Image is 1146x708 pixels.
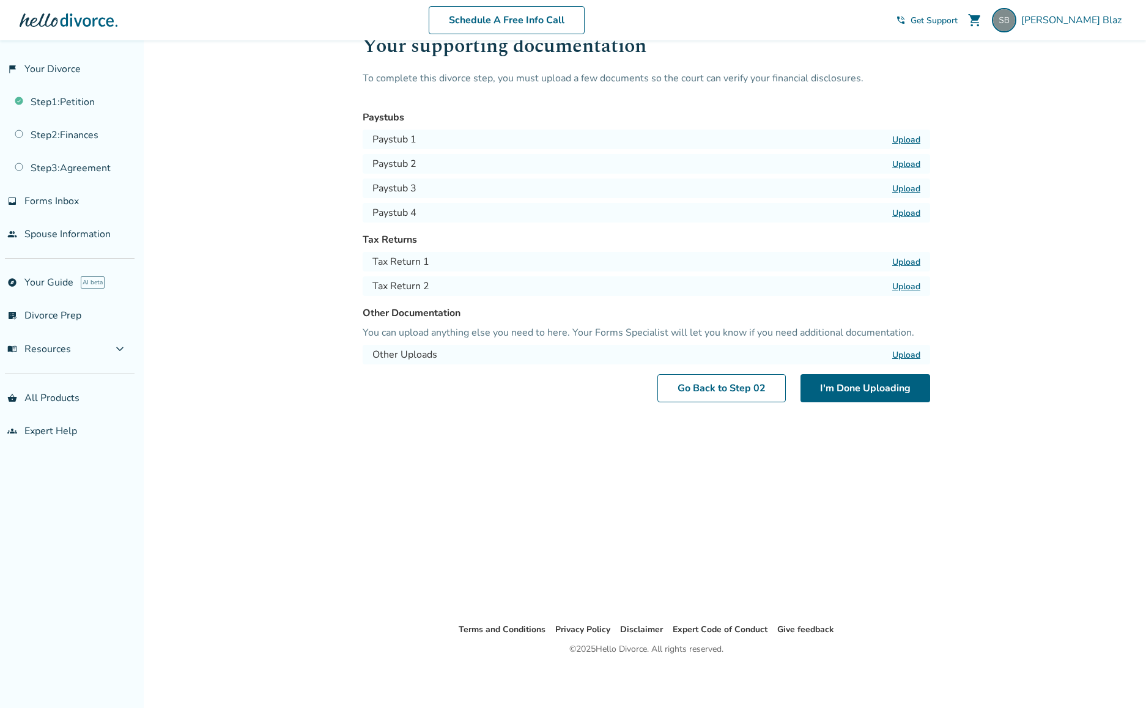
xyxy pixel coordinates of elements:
span: shopping_cart [967,13,982,28]
h3: Tax Returns [363,232,930,247]
h3: Other Documentation [363,306,930,320]
label: Upload [892,183,920,194]
a: Privacy Policy [555,624,610,635]
img: steve@blaz4.com [992,8,1016,32]
label: Upload [892,158,920,170]
iframe: Chat Widget [1085,649,1146,708]
a: Terms and Conditions [459,624,545,635]
span: AI beta [81,276,105,289]
span: Get Support [911,15,958,26]
a: phone_in_talkGet Support [896,15,958,26]
span: Forms Inbox [24,194,79,208]
li: Give feedback [777,622,834,637]
label: Upload [892,134,920,146]
span: [PERSON_NAME] Blaz [1021,13,1126,27]
span: groups [7,426,17,436]
span: flag_2 [7,64,17,74]
h1: Your supporting documentation [363,31,930,71]
h4: Tax Return 2 [372,279,429,293]
h4: Paystub 2 [372,157,416,171]
p: You can upload anything else you need to here. Your Forms Specialist will let you know if you nee... [363,325,930,340]
label: Upload [892,207,920,219]
div: © 2025 Hello Divorce. All rights reserved. [569,642,723,657]
a: Go Back to Step 02 [657,374,786,402]
span: list_alt_check [7,311,17,320]
li: Disclaimer [620,622,663,637]
span: expand_more [113,342,127,356]
label: Upload [892,281,920,292]
p: To complete this divorce step, you must upload a few documents so the court can verify your finan... [363,71,930,100]
span: people [7,229,17,239]
label: Upload [892,256,920,268]
span: Resources [7,342,71,356]
h4: Tax Return 1 [372,254,429,269]
a: Schedule A Free Info Call [429,6,585,34]
h3: Paystubs [363,110,930,125]
h4: Paystub 3 [372,181,416,196]
h4: Paystub 4 [372,205,416,220]
span: inbox [7,196,17,206]
span: shopping_basket [7,393,17,403]
span: menu_book [7,344,17,354]
label: Upload [892,349,920,361]
span: phone_in_talk [896,15,906,25]
a: Expert Code of Conduct [673,624,767,635]
h4: Other Uploads [372,347,437,362]
span: explore [7,278,17,287]
button: I'm Done Uploading [800,374,930,402]
h4: Paystub 1 [372,132,416,147]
